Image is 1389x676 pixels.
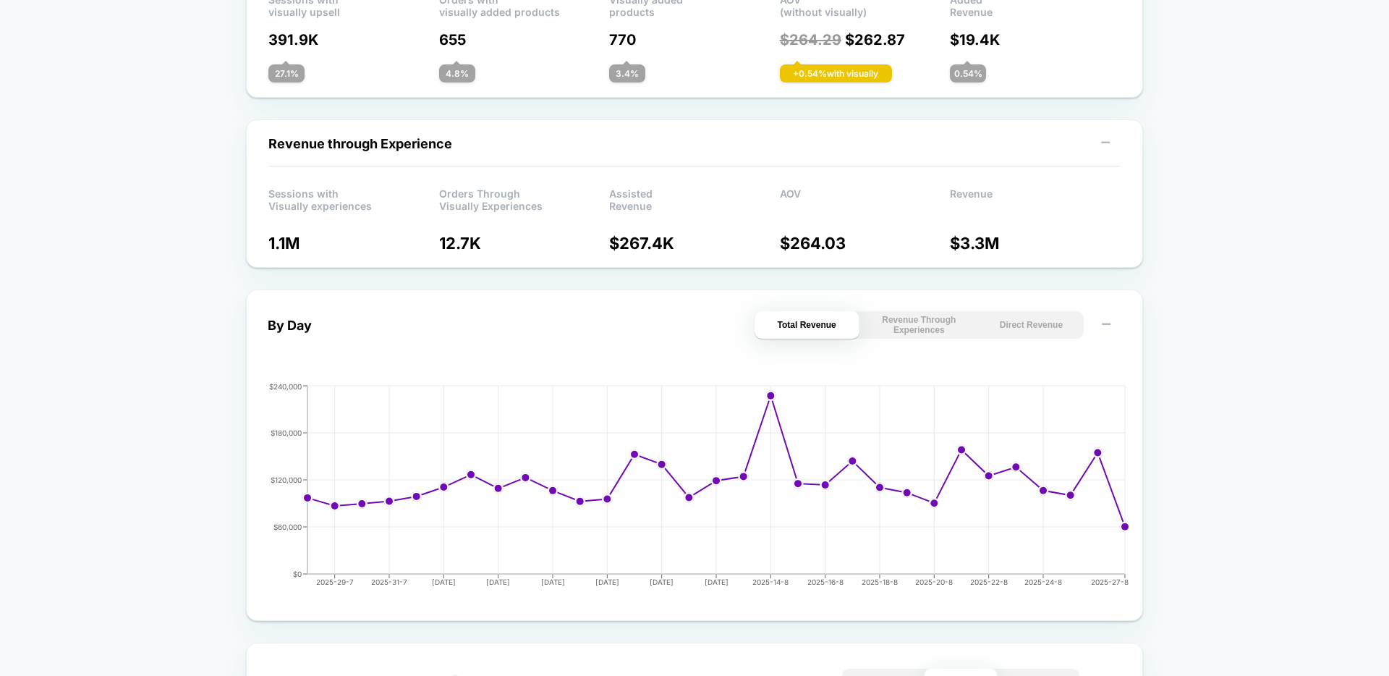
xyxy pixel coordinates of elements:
div: 27.1 % [268,64,305,83]
p: $ 262.87 [780,31,951,48]
tspan: [DATE] [705,578,729,586]
tspan: $180,000 [271,428,302,437]
tspan: 2025-20-8 [915,578,953,586]
button: Total Revenue [755,311,859,339]
tspan: 2025-22-8 [970,578,1008,586]
p: AOV [780,187,951,209]
span: Revenue through Experience [268,136,452,151]
tspan: $0 [293,570,302,578]
div: + 0.54 % with visually [780,64,892,83]
p: 12.7K [439,234,610,253]
tspan: $120,000 [271,476,302,484]
p: Assisted Revenue [609,187,780,209]
p: $ 264.03 [780,234,951,253]
p: 391.9K [268,31,439,48]
p: $ 3.3M [950,234,1121,253]
button: Direct Revenue [979,311,1084,339]
tspan: [DATE] [595,578,619,586]
tspan: [DATE] [486,578,510,586]
p: $ 19.4K [950,31,1121,48]
tspan: $60,000 [273,523,302,531]
div: 0.54 % [950,64,986,83]
tspan: 2025-18-8 [862,578,898,586]
tspan: 2025-24-8 [1024,578,1062,586]
p: Revenue [950,187,1121,209]
tspan: 2025-29-7 [316,578,354,586]
tspan: $240,000 [269,382,302,391]
p: 770 [609,31,780,48]
tspan: 2025-31-7 [371,578,407,586]
tspan: 2025-16-8 [807,578,844,586]
div: 3.4 % [609,64,645,83]
tspan: [DATE] [432,578,456,586]
span: $ 264.29 [780,31,841,48]
div: 4.8 % [439,64,475,83]
p: Orders Through Visually Experiences [439,187,610,209]
tspan: 2025-27-8 [1091,578,1129,586]
tspan: [DATE] [650,578,674,586]
tspan: [DATE] [541,578,565,586]
p: 1.1M [268,234,439,253]
p: 655 [439,31,610,48]
p: $ 267.4K [609,234,780,253]
tspan: 2025-14-8 [752,578,789,586]
button: Revenue Through Experiences [867,311,972,339]
div: By Day [268,318,312,333]
p: Sessions with Visually experiences [268,187,439,209]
